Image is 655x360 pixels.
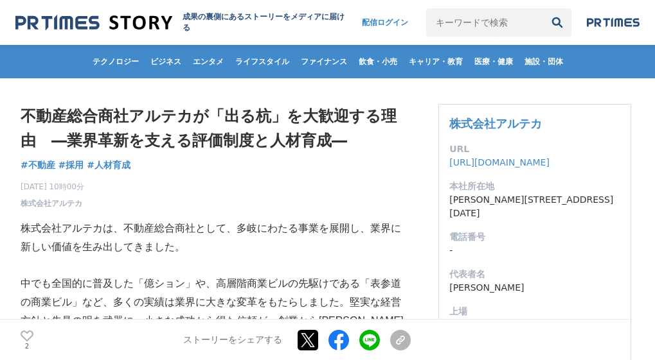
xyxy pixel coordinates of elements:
input: キーワードで検索 [426,8,543,37]
span: テクノロジー [87,56,144,67]
p: 株式会社アルテカは、不動産総合商社として、多岐にわたる事業を展開し、業界に新しい価値を生み出してきました。 [21,219,411,257]
a: ファイナンス [296,45,352,78]
span: ファイナンス [296,56,352,67]
a: ビジネス [145,45,186,78]
a: #人材育成 [87,159,130,172]
button: 検索 [543,8,571,37]
dt: 代表者名 [449,268,620,281]
a: [URL][DOMAIN_NAME] [449,157,550,167]
dt: URL [449,142,620,156]
a: 成果の裏側にあるストーリーをメディアに届ける 成果の裏側にあるストーリーをメディアに届ける [15,12,349,33]
dd: - [449,244,620,257]
span: キャリア・教育 [404,56,468,67]
dt: 電話番号 [449,230,620,244]
a: 飲食・小売 [354,45,402,78]
a: キャリア・教育 [404,45,468,78]
span: ビジネス [145,56,186,67]
dt: 上場 [449,305,620,318]
a: 株式会社アルテカ [449,117,542,130]
a: 医療・健康 [469,45,518,78]
span: エンタメ [188,56,229,67]
span: #人材育成 [87,159,130,171]
span: 施設・団体 [519,56,568,67]
a: テクノロジー [87,45,144,78]
span: 飲食・小売 [354,56,402,67]
dd: [PERSON_NAME] [449,281,620,295]
img: 成果の裏側にあるストーリーをメディアに届ける [15,14,172,31]
span: [DATE] 10時00分 [21,181,84,193]
a: #採用 [58,159,84,172]
h2: 成果の裏側にあるストーリーをメディアに届ける [183,12,350,33]
h1: 不動産総合商社アルテカが「出る杭」を大歓迎する理由 ―業界革新を支える評価制度と人材育成― [21,104,411,153]
p: 中でも全国的に普及した「億ション」や、高層階商業ビルの先駆けである「表参道の商業ビル」など、多くの実績は業界に大きな変革をもたらしました。堅実な経営方針と先見の明を武器に、小さな成功から得た信頼... [21,275,411,348]
p: ストーリーをシェアする [183,334,282,346]
a: ライフスタイル [230,45,294,78]
dt: 本社所在地 [449,180,620,193]
img: prtimes [587,17,640,28]
a: エンタメ [188,45,229,78]
span: 医療・健康 [469,56,518,67]
a: 株式会社アルテカ [21,198,82,209]
a: 施設・団体 [519,45,568,78]
p: 2 [21,343,33,349]
dd: [PERSON_NAME][STREET_ADDRESS][DATE] [449,193,620,220]
a: #不動産 [21,159,55,172]
dd: 未上場 [449,318,620,332]
a: 配信ログイン [349,8,421,37]
span: #不動産 [21,159,55,171]
span: ライフスタイル [230,56,294,67]
span: #採用 [58,159,84,171]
